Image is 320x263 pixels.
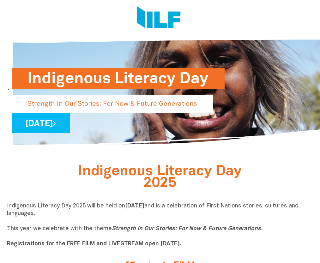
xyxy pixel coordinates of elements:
[78,165,242,190] span: Indigenous Literacy Day 2025
[7,241,181,247] b: Registrations for the FREE FILM and LIVESTREAM open [DATE].
[12,113,70,133] a: [DATE]
[27,68,209,89] h1: Indigenous Literacy Day
[12,95,213,113] p: Strength In Our Stories: For Now & Future Generations
[125,203,144,209] b: [DATE]
[112,226,261,231] i: Strength In Our Stories: For Now & Future Generations
[7,202,313,248] p: Indigenous Literacy Day 2025 will be held on and is a celebration of First Nations stories, cultu...
[137,6,181,30] img: Logo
